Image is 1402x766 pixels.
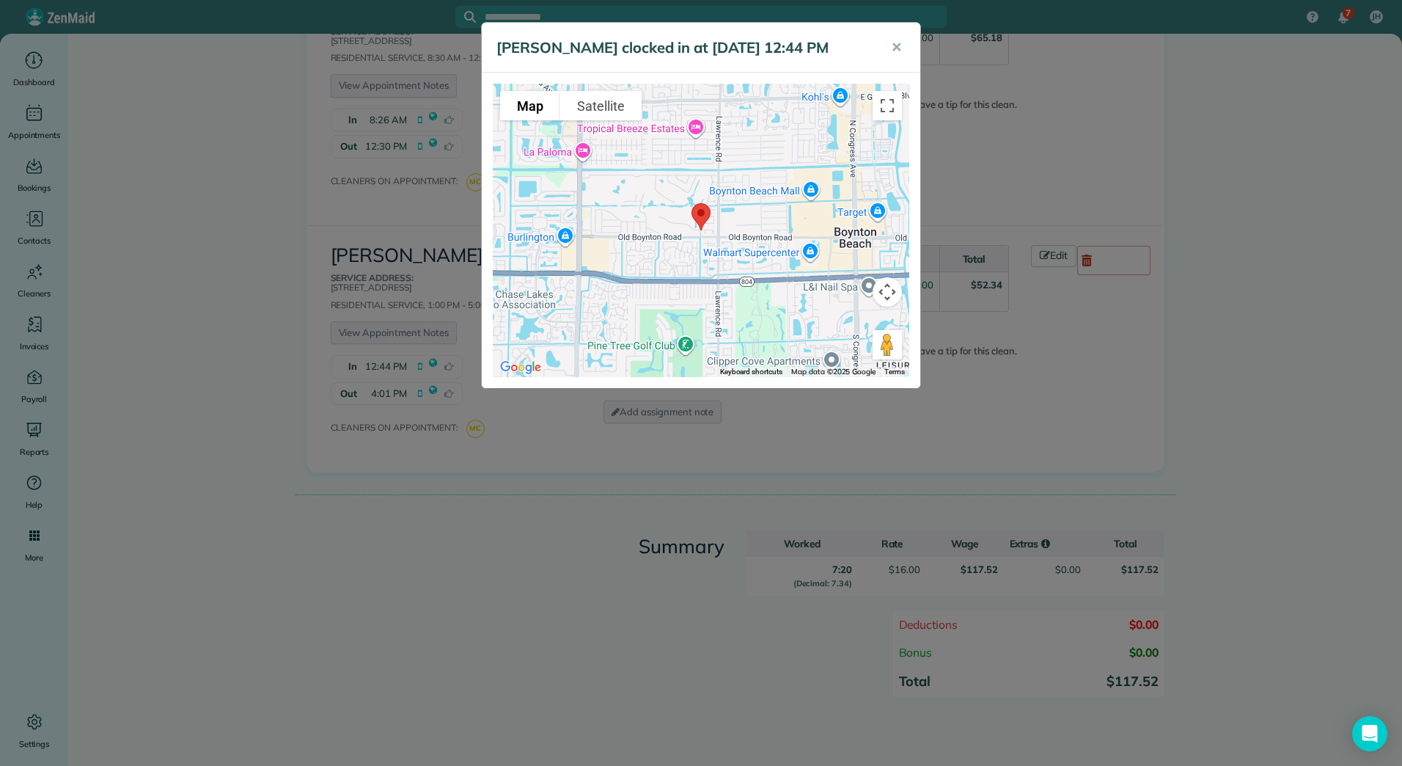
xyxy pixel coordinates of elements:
[873,277,902,307] button: Map camera controls
[720,367,782,377] button: Keyboard shortcuts
[496,358,545,377] img: Google
[1352,716,1387,751] div: Open Intercom Messenger
[560,91,642,120] button: Show satellite imagery
[884,368,905,376] a: Terms (opens in new tab)
[873,91,902,120] button: Toggle fullscreen view
[873,330,902,360] button: Drag Pegman onto the map to open Street View
[500,91,560,120] button: Show street map
[496,37,870,58] h5: [PERSON_NAME] clocked in at [DATE] 12:44 PM
[791,367,876,376] span: Map data ©2025 Google
[891,39,902,56] span: ✕
[496,358,545,377] a: Open this area in Google Maps (opens a new window)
